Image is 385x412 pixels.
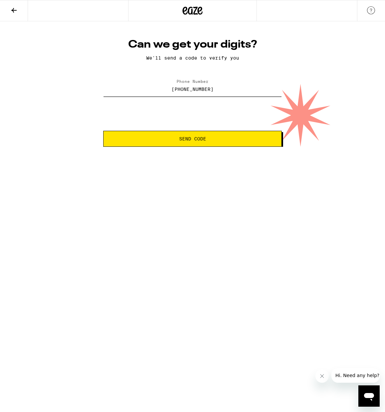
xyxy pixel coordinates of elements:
[103,55,282,61] p: We'll send a code to verify you
[179,136,206,141] span: Send Code
[331,368,380,383] iframe: Message from company
[103,131,282,147] button: Send Code
[103,82,282,97] input: Phone Number
[315,369,329,383] iframe: Close message
[177,79,208,84] label: Phone Number
[103,38,282,51] h1: Can we get your digits?
[358,385,380,407] iframe: Button to launch messaging window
